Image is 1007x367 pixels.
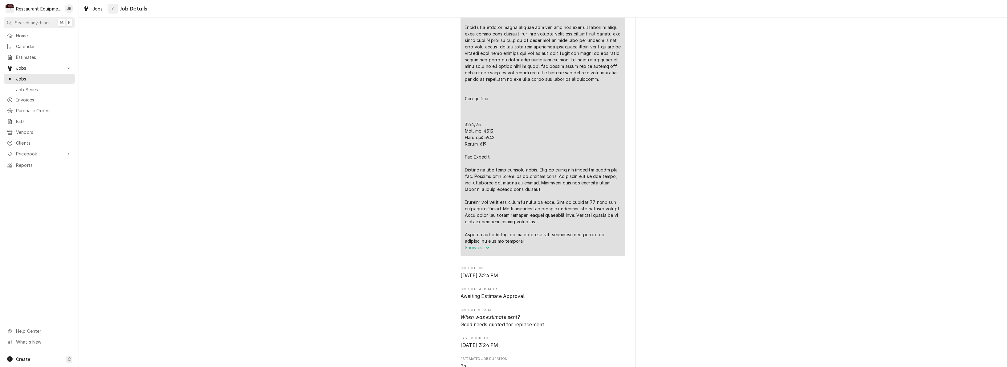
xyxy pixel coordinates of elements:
span: What's New [16,339,71,345]
div: Restaurant Equipment Diagnostics [16,6,61,12]
span: Help Center [16,328,71,334]
a: Purchase Orders [4,105,75,116]
span: On Hold On [461,266,625,271]
span: Purchase Orders [16,107,72,114]
span: Jobs [16,65,63,71]
span: Estimated Job Duration [461,357,625,361]
a: Jobs [81,4,105,14]
span: ⌘ [59,19,64,26]
a: Vendors [4,127,75,137]
span: Calendar [16,43,72,50]
div: Last Modified [461,336,625,349]
a: Job Series [4,85,75,95]
span: Clients [16,140,72,146]
span: Estimates [16,54,72,60]
button: Showless [465,244,621,251]
a: Reports [4,160,75,170]
span: On Hold SubStatus [461,293,625,300]
span: Show less [465,245,490,250]
a: Go to Pricebook [4,149,75,159]
span: Last Modified [461,342,625,349]
span: On Hold On [461,272,625,279]
div: R [6,4,14,13]
a: Home [4,31,75,41]
span: Jobs [16,76,72,82]
span: [DATE] 3:24 PM [461,273,498,278]
span: [DATE] 3:24 PM [461,342,498,348]
button: Navigate back [108,4,118,14]
button: Search anything⌘K [4,17,75,28]
span: Search anything [15,19,49,26]
span: Job Details [118,5,148,13]
div: Restaurant Equipment Diagnostics's Avatar [6,4,14,13]
span: C [68,356,71,362]
span: Job Series [16,86,72,93]
a: Go to What's New [4,337,75,347]
span: Vendors [16,129,72,135]
div: On Hold Message [461,308,625,328]
div: On Hold SubStatus [461,287,625,300]
a: Clients [4,138,75,148]
span: On Hold Message [461,314,625,328]
a: Go to Help Center [4,326,75,336]
span: Awaiting Estimate Approval [461,293,525,299]
div: On Hold On [461,266,625,279]
i: When was estimate sent? [461,314,520,320]
span: Last Modified [461,336,625,341]
a: Invoices [4,95,75,105]
div: Jaired Brunty's Avatar [65,4,73,13]
span: K [68,19,71,26]
span: On Hold SubStatus [461,287,625,292]
span: Good needs quoted for replacement. [461,314,545,328]
span: Jobs [92,6,103,12]
div: JB [65,4,73,13]
span: Invoices [16,97,72,103]
a: Bills [4,116,75,126]
a: Jobs [4,74,75,84]
span: Create [16,357,30,362]
span: On Hold Message [461,308,625,313]
span: Bills [16,118,72,125]
span: Home [16,32,72,39]
span: Reports [16,162,72,168]
a: Estimates [4,52,75,62]
a: Go to Jobs [4,63,75,73]
span: Pricebook [16,151,63,157]
a: Calendar [4,41,75,52]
